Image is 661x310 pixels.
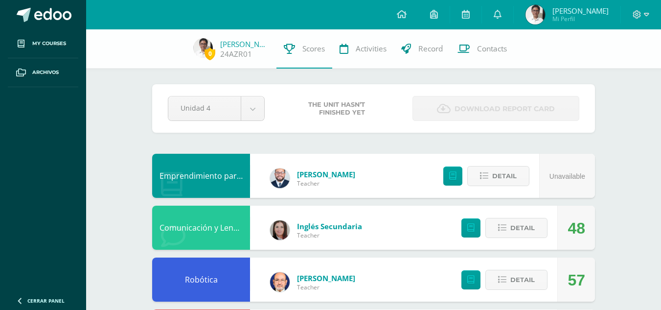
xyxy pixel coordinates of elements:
[477,44,507,54] span: Contacts
[332,29,394,69] a: Activities
[205,48,215,60] span: 0
[220,49,252,59] a: 24AZR01
[297,283,355,291] span: Teacher
[485,218,547,238] button: Detail
[270,168,290,188] img: eaa624bfc361f5d4e8a554d75d1a3cf6.png
[467,166,529,186] button: Detail
[193,38,213,58] img: d11e657319e0700392c30c5660fad5bd.png
[302,44,325,54] span: Scores
[568,206,585,250] div: 48
[450,29,514,69] a: Contacts
[485,270,547,290] button: Detail
[32,40,66,48] span: My courses
[297,273,355,283] span: [PERSON_NAME]
[152,206,250,250] div: Comunicación y Lenguaje, Idioma Extranjero Inglés
[168,96,264,120] a: Unidad 4
[510,219,535,237] span: Detail
[394,29,450,69] a: Record
[152,154,250,198] div: Emprendimiento para la Productividad
[552,15,609,23] span: Mi Perfil
[276,29,332,69] a: Scores
[152,258,250,302] div: Robótica
[308,101,365,117] span: The unit hasn’t finished yet
[8,58,78,87] a: Archivos
[8,29,78,58] a: My courses
[181,96,228,119] span: Unidad 4
[270,220,290,240] img: 8af0450cf43d44e38c4a1497329761f3.png
[455,97,555,121] span: Download report card
[549,172,585,180] span: Unavailable
[356,44,387,54] span: Activities
[510,271,535,289] span: Detail
[297,179,355,188] span: Teacher
[297,231,362,239] span: Teacher
[492,167,517,185] span: Detail
[32,69,59,76] span: Archivos
[552,6,609,16] span: [PERSON_NAME]
[27,297,65,304] span: Cerrar panel
[568,258,585,302] div: 57
[525,5,545,24] img: d11e657319e0700392c30c5660fad5bd.png
[297,169,355,179] span: [PERSON_NAME]
[297,221,362,231] span: Inglés Secundaria
[220,39,269,49] a: [PERSON_NAME]
[418,44,443,54] span: Record
[270,272,290,292] img: 6b7a2a75a6c7e6282b1a1fdce061224c.png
